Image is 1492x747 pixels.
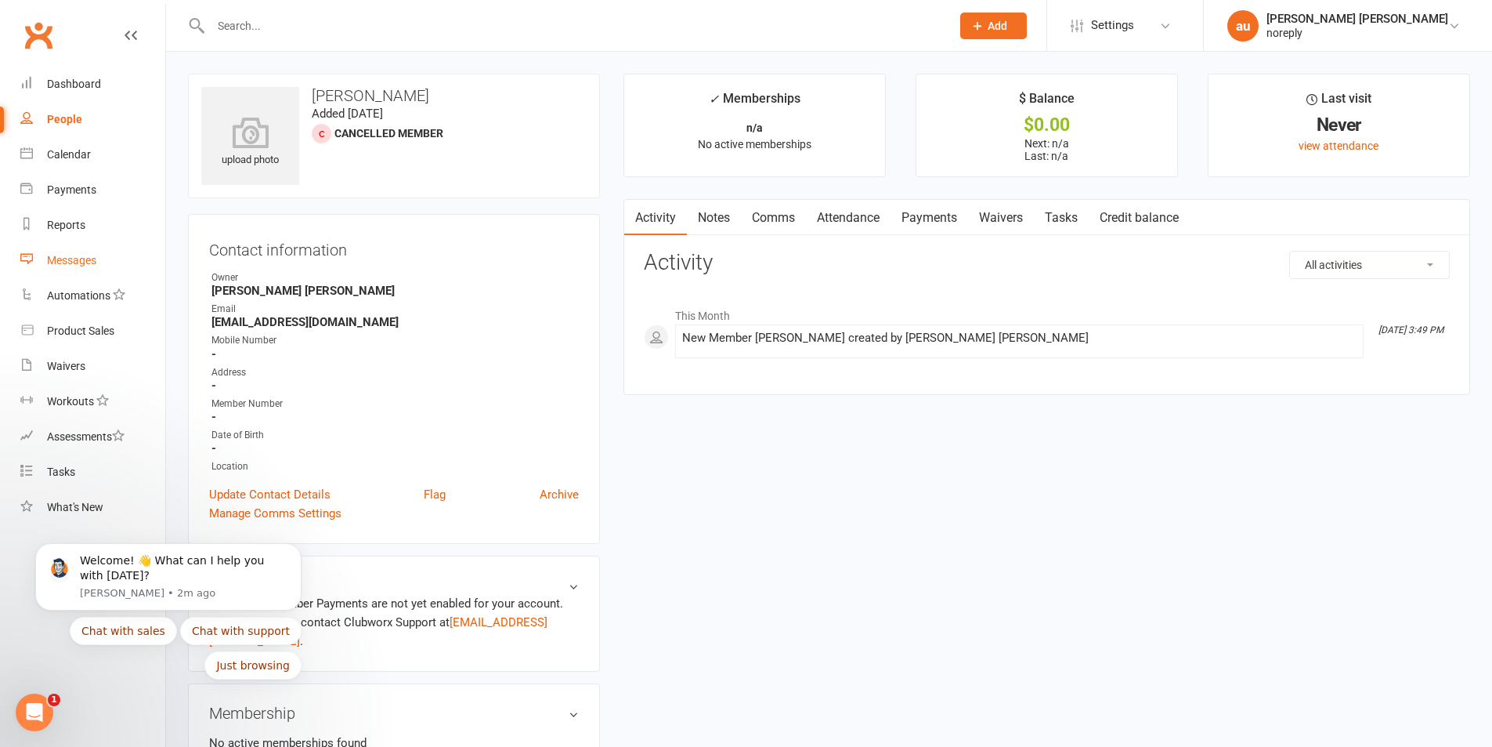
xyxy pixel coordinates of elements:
a: Comms [741,200,806,236]
div: Calendar [47,148,91,161]
a: People [20,102,165,137]
a: Payments [891,200,968,236]
strong: - [211,410,579,424]
div: Product Sales [47,325,114,337]
div: Mobile Number [211,333,579,348]
div: Automations [47,289,110,302]
a: Archive [540,485,579,504]
a: Automations [20,278,165,314]
a: Payments [20,172,165,208]
a: Calendar [20,137,165,172]
div: Owner [211,270,579,285]
strong: n/a [746,121,763,134]
a: Credit balance [1089,200,1190,236]
h3: Activity [644,251,1450,275]
div: au [1227,10,1259,42]
div: Email [211,302,579,317]
div: [PERSON_NAME] [PERSON_NAME] [1266,12,1448,26]
a: Workouts [20,384,165,419]
div: Assessments [47,430,125,443]
a: Tasks [20,455,165,490]
div: People [47,113,82,125]
a: Waivers [20,349,165,384]
span: Cancelled member [334,127,443,140]
a: Messages [20,243,165,278]
input: Search... [206,15,940,37]
no-payment-system: Automated Member Payments are not yet enabled for your account. To find out more, contact Clubwor... [209,597,563,648]
div: Member Number [211,397,579,412]
a: Dashboard [20,67,165,102]
time: Added [DATE] [312,107,383,121]
div: upload photo [201,117,299,169]
li: This Month [644,299,1450,325]
a: Manage Comms Settings [209,504,341,523]
a: Reports [20,208,165,243]
a: Tasks [1034,200,1089,236]
div: Address [211,365,579,380]
strong: [PERSON_NAME] [PERSON_NAME] [211,284,579,298]
strong: - [211,379,579,393]
iframe: Intercom live chat [16,694,53,731]
h3: Membership [209,705,579,722]
a: Attendance [806,200,891,236]
button: Add [960,13,1027,39]
a: Assessments [20,419,165,455]
strong: - [211,441,579,455]
div: Tasks [47,466,75,478]
strong: - [211,347,579,361]
a: Product Sales [20,314,165,349]
a: Update Contact Details [209,485,331,504]
span: 1 [48,694,60,706]
span: No active memberships [698,138,811,150]
div: What's New [47,501,103,513]
a: view attendance [1299,140,1378,152]
div: $ Balance [1019,89,1075,117]
h3: [PERSON_NAME] [201,87,587,104]
div: Date of Birth [211,428,579,443]
div: Workouts [47,395,94,408]
a: Clubworx [19,16,58,55]
div: New Member [PERSON_NAME] created by [PERSON_NAME] [PERSON_NAME] [682,332,1357,345]
div: Waivers [47,360,85,372]
h3: Wallet [209,577,579,594]
a: Waivers [968,200,1034,236]
div: Memberships [709,89,800,118]
div: $0.00 [930,117,1163,133]
span: Add [988,20,1007,32]
div: Messages [47,254,96,267]
div: Last visit [1306,89,1371,117]
p: Next: n/a Last: n/a [930,137,1163,162]
div: Location [211,459,579,474]
iframe: Intercom notifications message [12,524,325,739]
div: Never [1223,117,1455,133]
span: Settings [1091,8,1134,43]
div: Reports [47,219,85,231]
strong: [EMAIL_ADDRESS][DOMAIN_NAME] [211,315,579,329]
a: Activity [624,200,687,236]
h3: Contact information [209,235,579,259]
a: What's New [20,490,165,525]
div: noreply [1266,26,1448,40]
div: Payments [47,183,96,196]
i: ✓ [709,92,719,107]
a: Notes [687,200,741,236]
i: [DATE] 3:49 PM [1378,325,1443,335]
div: Dashboard [47,78,101,90]
a: Flag [424,485,446,504]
